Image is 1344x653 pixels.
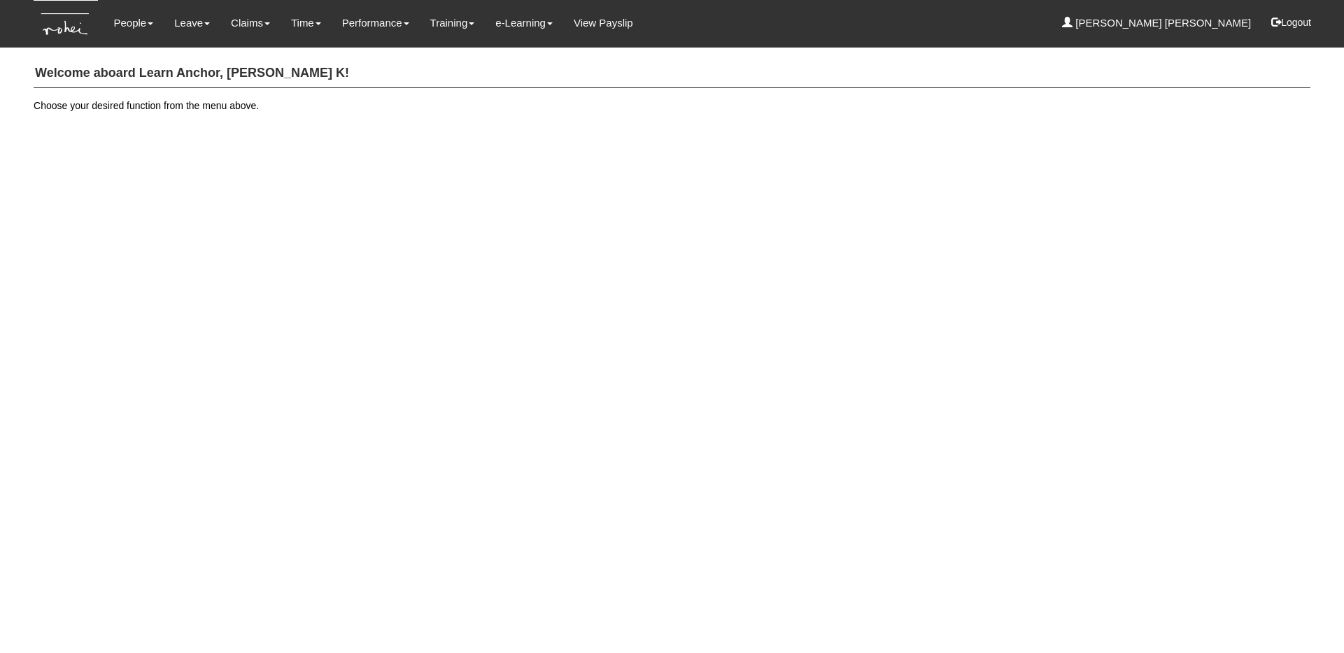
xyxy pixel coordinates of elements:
[430,7,475,39] a: Training
[174,7,210,39] a: Leave
[574,7,633,39] a: View Payslip
[231,7,270,39] a: Claims
[495,7,553,39] a: e-Learning
[34,59,1310,88] h4: Welcome aboard Learn Anchor, [PERSON_NAME] K!
[291,7,321,39] a: Time
[342,7,409,39] a: Performance
[34,99,1310,113] p: Choose your desired function from the menu above.
[1062,7,1251,39] a: [PERSON_NAME] [PERSON_NAME]
[34,1,97,48] img: KTs7HI1dOZG7tu7pUkOpGGQAiEQAiEQAj0IhBB1wtXDg6BEAiBEAiBEAiB4RGIoBtemSRFIRACIRACIRACIdCLQARdL1w5OAR...
[114,7,154,39] a: People
[1261,6,1321,39] button: Logout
